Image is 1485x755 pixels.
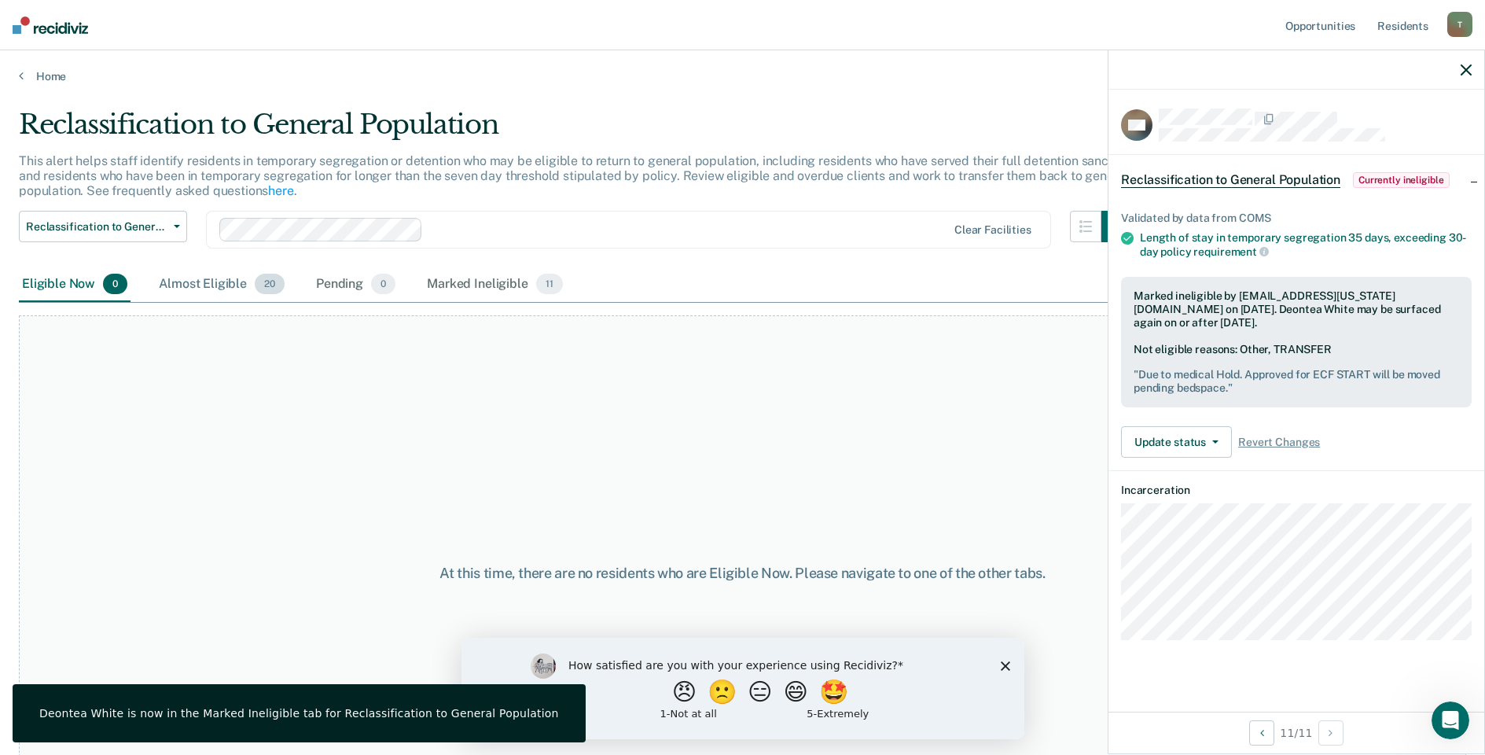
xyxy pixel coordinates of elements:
[1193,245,1268,258] span: requirement
[1134,289,1459,329] div: Marked ineligible by [EMAIL_ADDRESS][US_STATE][DOMAIN_NAME] on [DATE]. Deontea White may be surfa...
[268,183,293,198] a: here
[461,638,1024,739] iframe: Survey by Kim from Recidiviz
[26,220,167,234] span: Reclassification to General Population
[1121,426,1232,458] button: Update status
[19,153,1130,198] p: This alert helps staff identify residents in temporary segregation or detention who may be eligib...
[19,69,1466,83] a: Home
[1249,720,1274,746] button: Previous Opportunity
[1121,172,1340,188] span: Reclassification to General Population
[536,274,563,294] span: 11
[103,274,127,294] span: 0
[424,267,565,302] div: Marked Ineligible
[13,17,88,34] img: Recidiviz
[381,565,1105,582] div: At this time, there are no residents who are Eligible Now. Please navigate to one of the other tabs.
[1134,368,1459,395] pre: " Due to medical Hold. Approved for ECF START will be moved pending bedspace. "
[19,267,130,302] div: Eligible Now
[39,706,559,720] div: Deontea White is now in the Marked Ineligible tab for Reclassification to General Population
[954,223,1031,237] div: Clear facilities
[1121,212,1472,225] div: Validated by data from COMS
[371,274,395,294] span: 0
[255,274,285,294] span: 20
[1318,720,1343,746] button: Next Opportunity
[313,267,399,302] div: Pending
[1140,231,1472,258] div: Length of stay in temporary segregation 35 days, exceeding 30-day policy
[1121,484,1472,497] dt: Incarceration
[19,109,1133,153] div: Reclassification to General Population
[1108,155,1484,205] div: Reclassification to General PopulationCurrently ineligible
[156,267,288,302] div: Almost Eligible
[1134,343,1459,395] div: Not eligible reasons: Other, TRANSFER
[1108,712,1484,753] div: 11 / 11
[1432,702,1469,739] iframe: Intercom live chat
[1447,12,1472,37] div: T
[1238,436,1320,449] span: Revert Changes
[1353,172,1450,188] span: Currently ineligible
